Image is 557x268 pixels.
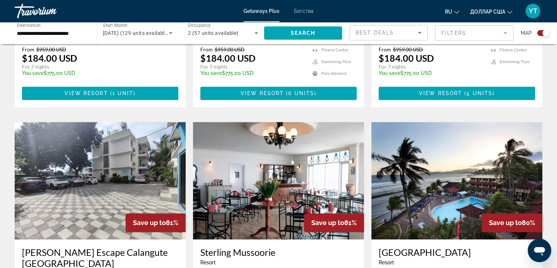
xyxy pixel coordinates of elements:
span: Best Deals [356,30,394,36]
p: $184.00 USD [379,52,434,64]
span: You save [379,70,400,76]
button: Filter [435,25,513,41]
span: Start Month [103,23,127,28]
span: $959.00 USD [215,46,245,52]
button: Изменить валюту [470,6,512,17]
font: доллар США [470,9,505,15]
span: Resort [379,260,394,265]
iframe: Кнопка запуска окна обмена сообщениями [528,239,551,262]
span: From [200,46,213,52]
button: View Resort(1 unit) [22,87,178,100]
span: View Resort [241,90,284,96]
button: Меню пользователя [523,3,542,19]
span: Save up to [489,219,522,227]
a: Бегства [294,8,313,14]
span: You save [22,70,44,76]
span: 5 units [467,90,493,96]
span: Save up to [133,219,166,227]
span: Pets Allowed [321,71,346,76]
span: From [22,46,34,52]
span: 1 unit [112,90,134,96]
p: $775.00 USD [379,70,483,76]
p: For 7 nights [22,64,171,70]
div: 81% [304,213,364,232]
span: $959.00 USD [36,46,66,52]
a: [GEOGRAPHIC_DATA] [379,247,535,258]
span: 2 (57 units available) [188,30,239,36]
span: You save [200,70,222,76]
span: Destination [17,22,41,28]
span: Search [290,30,315,36]
a: Getaways Plus [244,8,279,14]
p: For 7 nights [200,64,305,70]
button: Search [264,26,342,40]
img: ii_bps1.jpg [371,122,542,239]
span: $959.00 USD [393,46,423,52]
button: View Resort(5 units) [379,87,535,100]
span: ( ) [462,90,495,96]
div: 80% [482,213,542,232]
span: Resort [200,260,216,265]
p: $775.00 USD [22,70,171,76]
div: 81% [126,213,186,232]
img: C908E01X.jpg [15,122,186,239]
span: View Resort [419,90,462,96]
font: ru [445,9,452,15]
span: Map [521,28,532,38]
span: Save up to [311,219,344,227]
img: 3109I01X.jpg [193,122,364,239]
mat-select: Sort by [356,28,422,37]
button: Изменить язык [445,6,459,17]
span: [DATE] (129 units available) [103,30,170,36]
span: From [379,46,391,52]
span: Swimming Pool [321,59,351,64]
span: Fitness Center [321,48,349,52]
span: Fitness Center [500,48,527,52]
p: $775.00 USD [200,70,305,76]
font: YT [529,7,537,15]
a: Sterling Mussoorie [200,247,357,258]
span: Occupancy [188,23,211,28]
p: $184.00 USD [22,52,77,64]
span: ( ) [108,90,136,96]
a: Травориум [15,1,88,21]
span: 6 units [288,90,314,96]
span: View Resort [64,90,108,96]
p: For 7 nights [379,64,483,70]
span: ( ) [284,90,316,96]
button: View Resort(6 units) [200,87,357,100]
span: Swimming Pool [500,59,530,64]
p: $184.00 USD [200,52,256,64]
